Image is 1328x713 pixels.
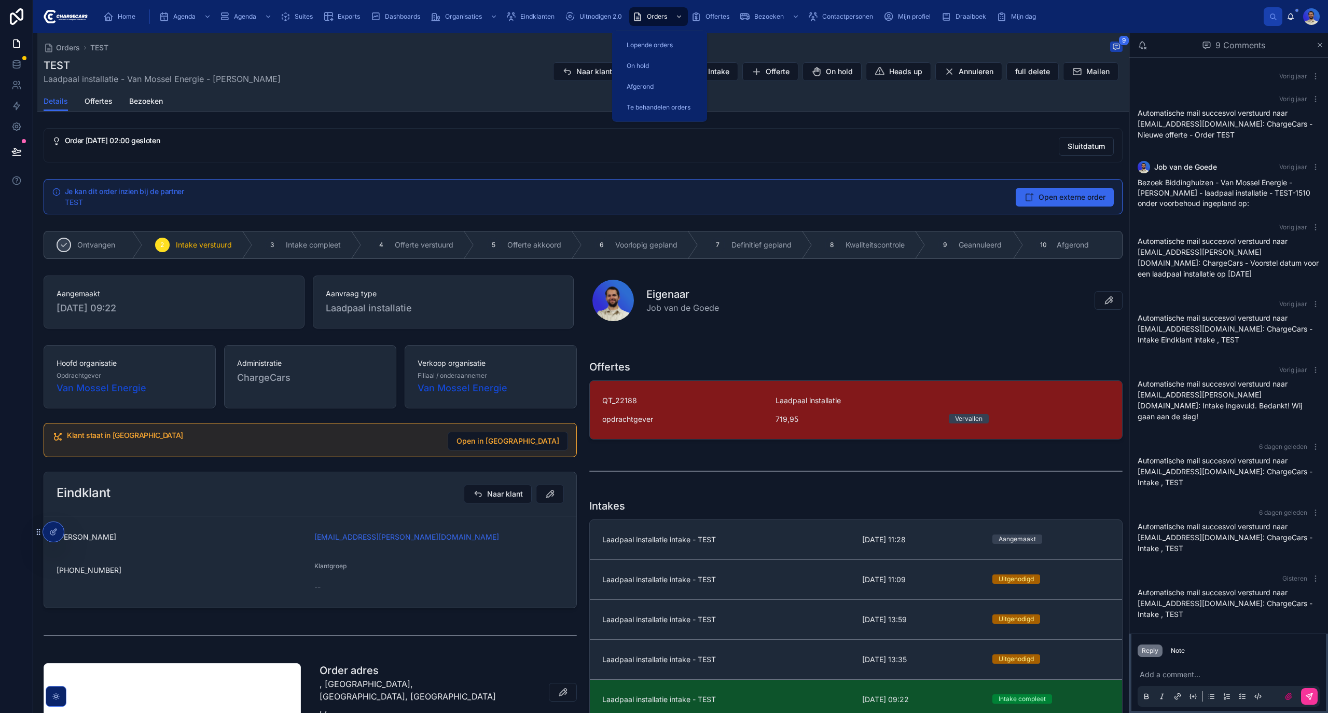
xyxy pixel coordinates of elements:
[754,12,784,21] span: Bezoeken
[1138,236,1320,279] p: Automatische mail succesvol verstuurd naar [EMAIL_ADDRESS][PERSON_NAME][DOMAIN_NAME]: ChargeCars ...
[65,137,1050,144] h5: Order 17-10-2024 02:00 gesloten
[602,574,850,585] span: Laadpaal installatie intake - TEST
[1154,162,1217,172] span: Job van de Goede
[176,240,232,250] span: Intake verstuurd
[326,301,412,316] span: Laadpaal installatie
[576,66,612,77] span: Naar klant
[579,12,622,21] span: Uitnodigen 2.0
[776,395,841,406] span: Laadpaal installatie
[647,12,667,21] span: Orders
[395,240,453,250] span: Offerte verstuurd
[688,7,737,26] a: Offertes
[160,241,164,249] span: 2
[216,7,277,26] a: Agenda
[44,43,80,53] a: Orders
[602,654,850,665] span: Laadpaal installatie intake - TEST
[553,62,621,81] button: Naar klant
[507,240,561,250] span: Offerte akkoord
[627,41,673,49] span: Lopende orders
[803,62,862,81] button: On hold
[627,103,690,112] span: Te behandelen orders
[862,614,980,625] span: [DATE] 13:59
[1138,645,1163,657] button: Reply
[314,562,347,570] span: Klantgroep
[41,8,88,25] img: App logo
[602,614,850,625] span: Laadpaal installatie intake - TEST
[1039,192,1105,202] span: Open externe order
[935,62,1002,81] button: Annuleren
[44,73,281,85] span: Laadpaal installatie - Van Mossel Energie - [PERSON_NAME]
[1171,647,1185,655] div: Note
[737,7,805,26] a: Bezoeken
[100,7,143,26] a: Home
[1279,300,1307,308] span: Vorig jaar
[1279,366,1307,374] span: Vorig jaar
[646,287,719,301] h1: Eigenaar
[589,499,625,513] h1: Intakes
[1138,455,1320,488] p: Automatische mail succesvol verstuurd naar [EMAIL_ADDRESS][DOMAIN_NAME]: ChargeCars - Intake , TEST
[716,241,720,249] span: 7
[237,371,290,385] span: ChargeCars
[1015,66,1050,77] span: full delete
[1068,141,1105,152] span: Sluitdatum
[118,12,135,21] span: Home
[270,241,274,249] span: 3
[57,381,146,395] span: Van Mossel Energie
[627,62,649,70] span: On hold
[862,694,980,705] span: [DATE] 09:22
[602,534,850,545] span: Laadpaal installatie intake - TEST
[1138,587,1320,620] p: Automatische mail succesvol verstuurd naar [EMAIL_ADDRESS][DOMAIN_NAME]: ChargeCars - Intake , TEST
[862,574,980,585] span: [DATE] 11:09
[85,96,113,106] span: Offertes
[999,574,1034,584] div: Uitgenodigd
[295,12,313,21] span: Suites
[959,240,1002,250] span: Geannuleerd
[898,12,931,21] span: Mijn profiel
[706,12,729,21] span: Offertes
[590,381,1122,439] a: QT_22188Laadpaal installatieopdrachtgever719,95Vervallen
[1040,241,1047,249] span: 10
[590,520,1122,560] a: Laadpaal installatie intake - TEST[DATE] 11:28Aangemaakt
[999,614,1034,624] div: Uitgenodigd
[826,66,853,77] span: On hold
[866,62,931,81] button: Heads up
[646,301,719,314] span: Job van de Goede
[708,66,729,77] span: Intake
[237,358,383,368] span: Administratie
[959,66,993,77] span: Annuleren
[314,532,499,542] a: [EMAIL_ADDRESS][PERSON_NAME][DOMAIN_NAME]
[338,12,360,21] span: Exports
[822,12,873,21] span: Contactpersonen
[520,12,555,21] span: Eindklanten
[1138,178,1310,208] span: Bezoek Biddinghuizen - Van Mossel Energie - [PERSON_NAME] - laadpaal installatie - TEST-1510 onde...
[862,534,980,545] span: [DATE] 11:28
[1279,163,1307,171] span: Vorig jaar
[615,240,677,250] span: Voorlopig gepland
[1259,443,1307,450] span: 6 dagen geleden
[1259,509,1307,516] span: 6 dagen geleden
[418,381,507,395] a: Van Mossel Energie
[1138,107,1320,140] p: Automatische mail succesvol verstuurd naar [EMAIL_ADDRESS][DOMAIN_NAME]: ChargeCars - Nieuwe offe...
[776,414,936,424] span: 719,95
[1118,35,1129,46] span: 9
[1016,188,1114,207] button: Open externe order
[487,489,523,499] span: Naar klant
[277,7,320,26] a: Suites
[1138,521,1320,554] p: Automatische mail succesvol verstuurd naar [EMAIL_ADDRESS][DOMAIN_NAME]: ChargeCars - Intake , TEST
[427,7,503,26] a: Organisaties
[1063,62,1118,81] button: Mailen
[999,534,1036,544] div: Aangemaakt
[1006,62,1059,81] button: full delete
[880,7,938,26] a: Mijn profiel
[234,12,256,21] span: Agenda
[90,43,108,53] a: TEST
[57,532,306,542] span: [PERSON_NAME]
[320,663,499,678] h1: Order adres
[938,7,993,26] a: Draaiboek
[1279,95,1307,103] span: Vorig jaar
[955,414,983,423] div: Vervallen
[367,7,427,26] a: Dashboards
[805,7,880,26] a: Contactpersonen
[65,188,1007,195] h5: Je kan dit order inzien bij de partner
